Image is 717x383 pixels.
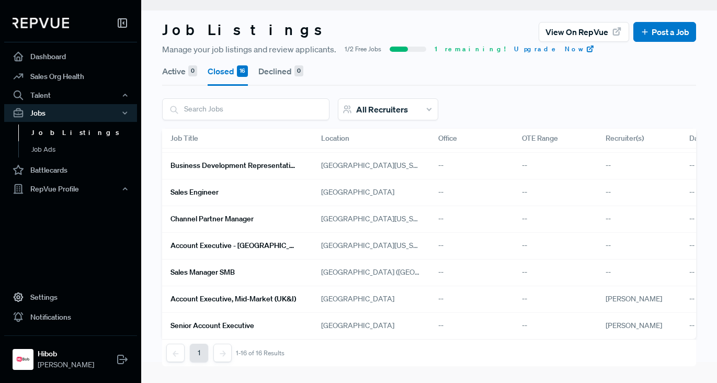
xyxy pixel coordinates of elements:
span: [PERSON_NAME] [606,321,662,330]
span: OTE Range [522,133,558,144]
a: Upgrade Now [514,44,595,54]
div: 16 [237,65,248,77]
span: [GEOGRAPHIC_DATA] ([GEOGRAPHIC_DATA]) [321,267,422,278]
a: Business Development Representative [170,157,296,175]
a: Channel Partner Manager [170,210,296,228]
span: [PERSON_NAME] [38,359,94,370]
h6: Account Executive - [GEOGRAPHIC_DATA] [170,241,296,250]
div: -- [514,260,597,286]
div: -- [430,206,514,233]
span: Recruiter(s) [606,133,644,144]
span: -- [606,241,611,250]
div: 0 [188,65,197,77]
span: 1 remaining! [435,44,506,54]
h6: Business Development Representative [170,161,296,170]
div: -- [430,313,514,340]
span: Manage your job listings and review applicants. [162,43,336,55]
img: RepVue [13,18,69,28]
button: RepVue Profile [4,180,137,198]
h3: Job Listings [162,21,332,39]
a: Dashboard [4,47,137,66]
span: Office [438,133,457,144]
div: -- [430,153,514,179]
a: Settings [4,287,137,307]
a: Battlecards [4,160,137,180]
h6: Senior Account Executive [170,321,254,330]
a: Senior Account Executive [170,317,296,335]
span: -- [606,187,611,197]
span: -- [606,267,611,277]
button: Next [213,344,232,362]
div: -- [430,179,514,206]
span: -- [606,161,611,170]
span: [GEOGRAPHIC_DATA] [321,294,394,305]
button: Talent [4,86,137,104]
div: -- [514,153,597,179]
button: View on RepVue [539,22,629,42]
a: Post a Job [640,26,689,38]
button: Previous [166,344,185,362]
div: -- [514,286,597,313]
div: -- [430,260,514,286]
h6: Sales Manager SMB [170,268,235,277]
span: All Recruiters [356,104,408,115]
button: Active 0 [162,57,197,86]
span: [GEOGRAPHIC_DATA][US_STATE], [GEOGRAPHIC_DATA] [321,160,422,171]
span: 1/2 Free Jobs [345,44,381,54]
span: View on RepVue [545,26,608,38]
a: Sales Engineer [170,184,296,201]
a: Sales Manager SMB [170,264,296,281]
div: -- [514,179,597,206]
span: Location [321,133,349,144]
button: Closed 16 [208,57,248,86]
button: Jobs [4,104,137,122]
span: [GEOGRAPHIC_DATA] [321,187,394,198]
nav: pagination [166,344,284,362]
a: HibobHibob[PERSON_NAME] [4,335,137,375]
div: 1-16 of 16 Results [236,350,284,357]
span: [PERSON_NAME] [606,294,662,303]
a: Sales Org Health [4,66,137,86]
div: 0 [294,65,303,77]
div: -- [430,286,514,313]
input: Search Jobs [163,99,329,119]
h6: Sales Engineer [170,188,219,197]
h6: Channel Partner Manager [170,215,254,223]
button: Declined 0 [258,57,303,86]
img: Hibob [15,351,31,368]
a: Account Executive - [GEOGRAPHIC_DATA] [170,237,296,255]
strong: Hibob [38,348,94,359]
a: Notifications [4,307,137,327]
div: -- [514,233,597,260]
span: [GEOGRAPHIC_DATA][US_STATE], [GEOGRAPHIC_DATA] [321,240,422,251]
a: Job Ads [18,141,151,158]
span: [GEOGRAPHIC_DATA][US_STATE], [GEOGRAPHIC_DATA] [321,213,422,224]
a: Account Executive, Mid-market (UK&I) [170,290,296,308]
button: Post a Job [633,22,696,42]
div: -- [514,313,597,340]
div: -- [514,206,597,233]
div: -- [430,233,514,260]
a: Job Listings [18,125,151,141]
span: -- [606,214,611,223]
span: [GEOGRAPHIC_DATA] [321,320,394,331]
button: 1 [190,344,208,362]
span: Job Title [170,133,198,144]
h6: Account Executive, Mid-market (UK&I) [170,295,296,303]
